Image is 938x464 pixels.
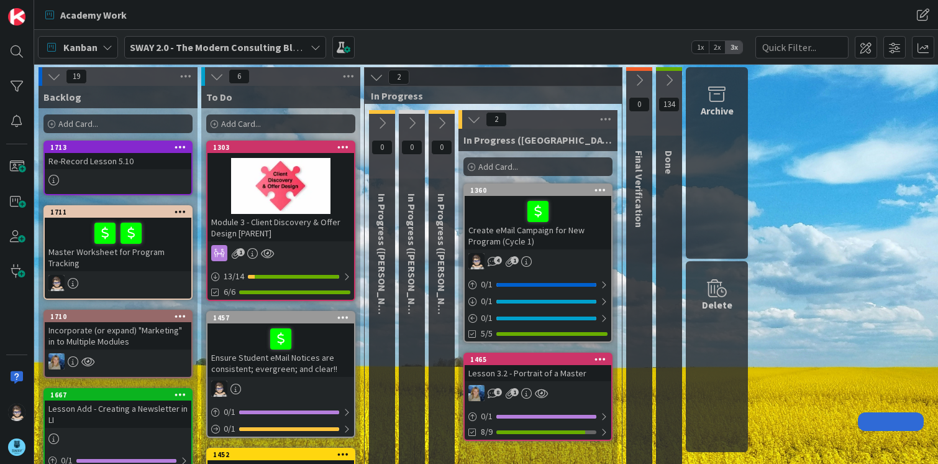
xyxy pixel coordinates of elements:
[45,389,191,428] div: 1667Lesson Add - Creating a Newsletter in LI
[463,134,612,146] span: In Progress (Tana)
[43,141,193,195] a: 1713Re-Record Lesson 5.10
[463,353,612,441] a: 1465Lesson 3.2 - Portrait of a MasterMA0/18/9
[207,142,354,153] div: 1303
[207,404,354,420] div: 0/1
[465,294,611,309] div: 0/1
[206,311,355,438] a: 1457Ensure Student eMail Notices are consistent; evergreen; and clear!!TP0/10/1
[465,185,611,249] div: 1360Create eMail Campaign for New Program (Cycle 1)
[45,322,191,350] div: Incorporate (or expand) "Marketing" in to Multiple Modules
[206,141,355,301] a: 1303Module 3 - Client Discovery & Offer Design [PARENT]13/146/6
[470,355,611,364] div: 1465
[8,8,25,26] img: Visit kanbanzone.com
[468,385,485,401] img: MA
[130,41,326,53] b: SWAY 2.0 - The Modern Consulting Blueprint
[465,365,611,381] div: Lesson 3.2 - Portrait of a Master
[701,103,734,118] div: Archive
[43,91,81,103] span: Backlog
[207,421,354,437] div: 0/1
[45,206,191,271] div: 1711Master Worksheet for Program Tracking
[465,385,611,401] div: MA
[702,297,732,312] div: Delete
[478,161,518,172] span: Add Card...
[494,256,502,264] span: 4
[43,205,193,300] a: 1711Master Worksheet for Program TrackingTP
[435,193,448,330] span: In Progress (Fike)
[45,153,191,169] div: Re-Record Lesson 5.10
[465,310,611,326] div: 0/1
[45,142,191,153] div: 1713
[60,7,127,22] span: Academy Work
[726,41,742,53] span: 3x
[465,196,611,249] div: Create eMail Campaign for New Program (Cycle 1)
[481,312,493,325] span: 0 / 1
[206,91,232,103] span: To Do
[213,450,354,459] div: 1452
[494,388,502,396] span: 8
[45,401,191,428] div: Lesson Add - Creating a Newsletter in LI
[207,142,354,241] div: 1303Module 3 - Client Discovery & Offer Design [PARENT]
[465,277,611,292] div: 0/1
[50,312,191,321] div: 1710
[213,143,354,152] div: 1303
[224,285,235,299] span: 6/6
[207,381,354,397] div: TP
[470,186,611,195] div: 1360
[224,422,235,435] span: 0 / 1
[38,4,134,26] a: Academy Work
[465,409,611,424] div: 0/1
[406,193,418,330] span: In Progress (Barb)
[481,327,493,340] span: 5/5
[237,248,245,256] span: 1
[511,256,519,264] span: 1
[63,40,98,55] span: Kanban
[50,143,191,152] div: 1713
[465,354,611,381] div: 1465Lesson 3.2 - Portrait of a Master
[58,118,98,129] span: Add Card...
[468,253,485,269] img: TP
[658,97,680,112] span: 134
[755,36,849,58] input: Quick Filter...
[376,193,388,330] span: In Progress (Marina)
[465,253,611,269] div: TP
[481,295,493,308] span: 0 / 1
[43,310,193,378] a: 1710Incorporate (or expand) "Marketing" in to Multiple ModulesMA
[66,69,87,84] span: 19
[709,41,726,53] span: 2x
[486,112,507,127] span: 2
[481,278,493,291] span: 0 / 1
[50,208,191,216] div: 1711
[213,313,354,322] div: 1457
[207,214,354,241] div: Module 3 - Client Discovery & Offer Design [PARENT]
[692,41,709,53] span: 1x
[371,90,606,102] span: In Progress
[629,97,650,112] span: 0
[8,438,25,456] img: avatar
[50,391,191,399] div: 1667
[211,381,227,397] img: TP
[45,142,191,169] div: 1713Re-Record Lesson 5.10
[45,206,191,218] div: 1711
[633,151,645,228] span: Final Verification
[465,354,611,365] div: 1465
[207,449,354,460] div: 1452
[481,425,493,438] span: 8/9
[511,388,519,396] span: 1
[48,353,65,369] img: MA
[224,406,235,419] span: 0 / 1
[45,389,191,401] div: 1667
[207,269,354,284] div: 13/14
[45,275,191,291] div: TP
[207,312,354,323] div: 1457
[207,312,354,377] div: 1457Ensure Student eMail Notices are consistent; evergreen; and clear!!
[401,140,422,155] span: 0
[221,118,261,129] span: Add Card...
[48,275,65,291] img: TP
[388,70,409,85] span: 2
[431,140,452,155] span: 0
[45,311,191,350] div: 1710Incorporate (or expand) "Marketing" in to Multiple Modules
[224,270,244,283] span: 13 / 14
[45,218,191,271] div: Master Worksheet for Program Tracking
[481,410,493,423] span: 0 / 1
[45,311,191,322] div: 1710
[8,404,25,421] img: TP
